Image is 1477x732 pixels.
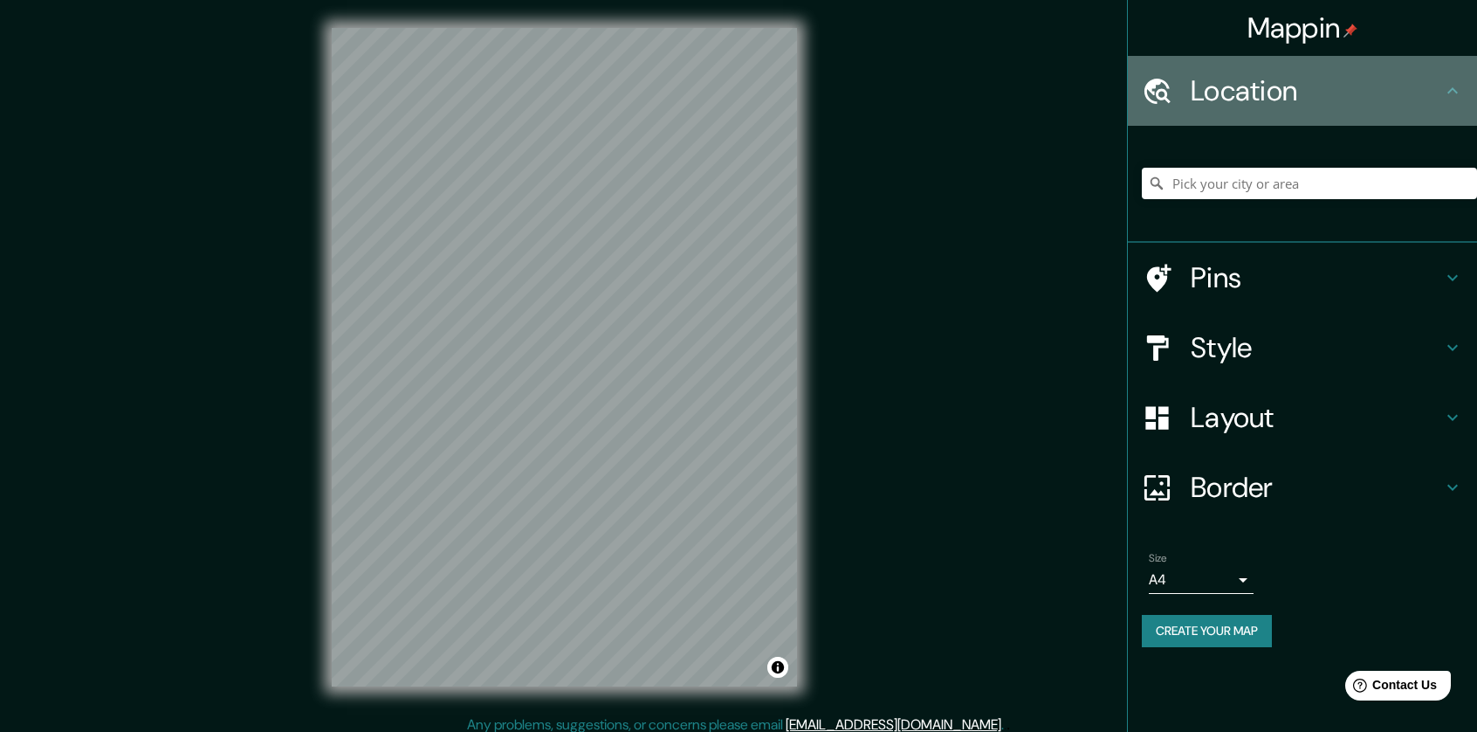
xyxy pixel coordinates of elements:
[1128,452,1477,522] div: Border
[1128,243,1477,313] div: Pins
[1142,168,1477,199] input: Pick your city or area
[1247,10,1358,45] h4: Mappin
[1128,56,1477,126] div: Location
[1191,470,1442,505] h4: Border
[767,657,788,678] button: Toggle attribution
[1128,313,1477,383] div: Style
[332,28,797,687] canvas: Map
[1149,566,1254,594] div: A4
[1128,383,1477,452] div: Layout
[1191,330,1442,365] h4: Style
[1191,260,1442,295] h4: Pins
[1149,551,1167,566] label: Size
[1191,400,1442,435] h4: Layout
[1322,664,1458,713] iframe: Help widget launcher
[1191,73,1442,108] h4: Location
[1142,615,1272,647] button: Create your map
[1343,24,1357,38] img: pin-icon.png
